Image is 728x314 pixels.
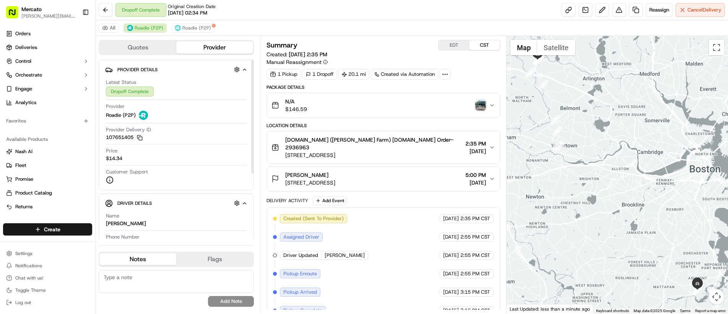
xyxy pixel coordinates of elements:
[443,252,459,259] span: [DATE]
[285,105,307,113] span: $146.59
[465,179,486,186] span: [DATE]
[634,309,675,313] span: Map data ©2025 Google
[105,197,247,209] button: Driver Details
[6,148,89,155] a: Nash AI
[289,51,327,58] span: [DATE] 2:35 PM
[302,69,337,80] div: 1 Dropoff
[3,55,92,67] button: Control
[123,23,167,33] button: Roadie (P2P)
[106,168,148,175] span: Customer Support
[135,25,163,31] span: Roadie (P2P)
[285,98,307,105] span: N/A
[465,171,486,179] span: 5:00 PM
[15,99,36,106] span: Analytics
[3,201,92,213] button: Returns
[460,307,490,314] span: 3:16 PM CST
[106,126,151,133] span: Provider Delivery ID
[3,41,92,54] a: Deliveries
[285,171,328,179] span: [PERSON_NAME]
[6,176,89,183] a: Promise
[525,68,535,78] div: 8
[443,215,459,222] span: [DATE]
[106,79,136,86] span: Latest Status
[266,58,322,66] span: Manual Reassignment
[371,69,438,80] a: Created via Automation
[15,203,32,210] span: Returns
[106,234,140,240] span: Phone Number
[552,126,562,136] div: 3
[6,162,89,169] a: Fleet
[99,23,119,33] button: All
[283,234,319,240] span: Assigned Driver
[15,148,32,155] span: Nash AI
[475,100,486,111] img: photo_proof_of_delivery image
[443,289,459,296] span: [DATE]
[676,3,725,17] button: CancelDelivery
[537,40,575,55] button: Show satellite imagery
[106,213,119,219] span: Name
[509,304,534,314] a: Open this area in Google Maps (opens a new window)
[266,69,301,80] div: 1 Pickup
[510,40,537,55] button: Show street map
[680,309,691,313] a: Terms (opens in new tab)
[443,234,459,240] span: [DATE]
[283,289,317,296] span: Pickup Arrived
[285,151,462,159] span: [STREET_ADDRESS]
[3,146,92,158] button: Nash AI
[465,147,486,155] span: [DATE]
[21,5,42,13] span: Mercato
[509,304,534,314] img: Google
[707,286,717,296] div: 20
[460,234,490,240] span: 2:55 PM CST
[692,285,702,295] div: 22
[44,226,60,233] span: Create
[460,270,490,277] span: 2:55 PM CST
[695,309,726,313] a: Report a map error
[3,133,92,146] div: Available Products
[15,58,31,65] span: Control
[266,84,500,90] div: Package Details
[15,72,42,78] span: Orchestrate
[21,13,76,19] button: [PERSON_NAME][EMAIL_ADDRESS][PERSON_NAME][DOMAIN_NAME]
[596,308,629,314] button: Keyboard shortcuts
[15,250,32,257] span: Settings
[176,41,253,54] button: Provider
[106,220,146,227] div: [PERSON_NAME]
[3,173,92,185] button: Promise
[139,111,148,120] img: roadie-logo-v2.jpg
[534,55,544,65] div: 12
[15,275,43,281] span: Chat with us!
[266,198,308,204] div: Delivery Activity
[507,304,593,314] div: Last Updated: less than a minute ago
[443,307,459,314] span: [DATE]
[283,270,317,277] span: Pickup Enroute
[709,289,724,304] button: Map camera controls
[267,93,500,118] button: N/A$146.59photo_proof_of_delivery image
[3,273,92,283] button: Chat with us!
[99,253,176,265] button: Notes
[99,41,176,54] button: Quotes
[313,196,347,205] button: Add Event
[469,40,500,50] button: CST
[182,25,211,31] span: Roadie (P2P)
[106,112,136,119] span: Roadie (P2P)
[15,176,33,183] span: Promise
[266,42,297,49] h3: Summary
[3,260,92,271] button: Notifications
[3,83,92,95] button: Engage
[175,25,181,31] img: roadie-logo-v2.jpg
[465,140,486,147] span: 2:35 PM
[106,134,143,141] button: 107651405
[3,187,92,199] button: Product Catalog
[267,131,500,164] button: [DOMAIN_NAME] ([PERSON_NAME] Farm) [DOMAIN_NAME] Order-2936963[STREET_ADDRESS]2:35 PM[DATE]
[283,215,344,222] span: Created (Sent To Provider)
[712,300,722,310] div: 19
[533,55,543,65] div: 7
[443,270,459,277] span: [DATE]
[6,203,89,210] a: Returns
[460,289,490,296] span: 3:15 PM CST
[325,252,365,259] span: [PERSON_NAME]
[266,51,327,58] span: Created:
[266,58,328,66] button: Manual Reassignment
